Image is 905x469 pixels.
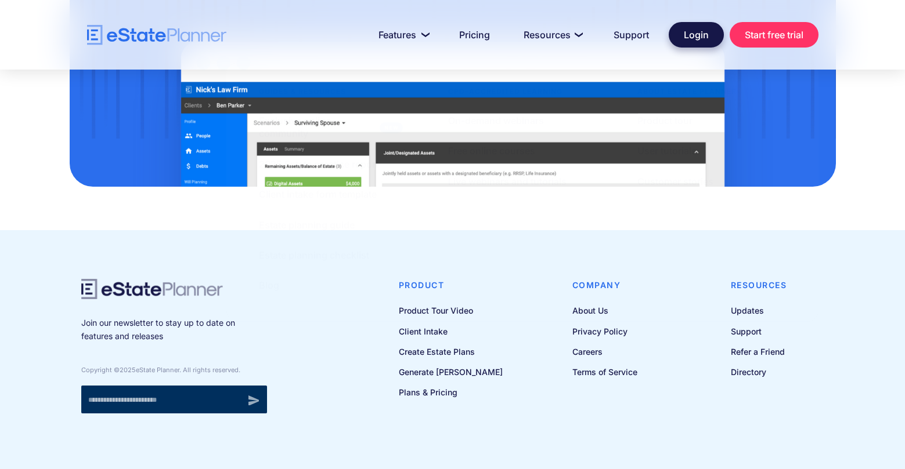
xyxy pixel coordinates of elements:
div: Guides & resources [244,86,360,103]
a: Terms of Service [572,365,637,379]
a: Generate [PERSON_NAME] [399,365,503,379]
a: Pricing [445,23,504,46]
a: Plans & Pricing [399,385,503,399]
a: Support [600,23,663,46]
div: 2025 Estate practice report [259,158,378,170]
div: Client intake form template [259,188,377,201]
span: 2025 [120,366,136,374]
div: Estate planning guide [259,219,355,231]
div: Customer stories [637,175,713,188]
a: Estate planning checklist [244,243,384,267]
a: 2025 Estate practice report [244,152,393,176]
a: User tutorials [623,139,711,163]
span: Number of [PERSON_NAME] per month [172,96,323,106]
a: Start free trial [730,22,819,48]
a: Exclusive online community [244,108,410,146]
a: Estate planning guide [244,213,369,237]
a: Careers [572,344,637,359]
div: Product tour [637,114,693,127]
a: Login [669,22,724,48]
a: Create Estate Plans [399,344,503,359]
form: Newsletter signup [81,386,267,413]
a: Live webinars and tutorials [434,169,581,194]
a: On-demand webinars [434,108,558,133]
div: User tutorials [637,144,697,157]
div: Exclusive online community [259,114,375,140]
a: Free online courses [434,139,550,163]
p: Join our newsletter to stay up to date on features and releases [81,317,267,343]
div: About estate planner [623,86,751,103]
a: Directory [731,365,787,379]
a: Privacy Policy [572,324,637,339]
a: Blog [244,273,294,297]
a: home [87,25,226,45]
div: CPD–accredited learning [434,86,577,103]
div: Estate planning checklist [259,249,369,261]
a: Customer stories [623,169,728,194]
a: Client Intake [399,324,503,339]
div: On-demand webinars [448,114,544,127]
div: Live webinars and tutorials [448,175,567,188]
div: Blog [259,279,279,292]
a: Support [731,324,787,339]
div: Free online courses [448,144,535,157]
span: Last Name [172,1,214,10]
a: Resources [510,23,594,46]
a: Refer a Friend [731,344,787,359]
a: Client intake form template [244,182,391,206]
a: Features [365,23,439,46]
div: Copyright © eState Planner. All rights reserved. [81,366,267,374]
span: Phone number [172,48,227,58]
a: Product tour [623,108,707,133]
